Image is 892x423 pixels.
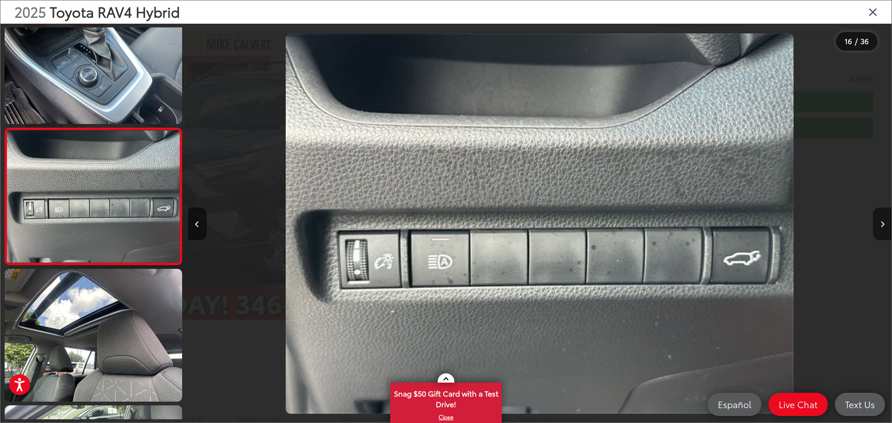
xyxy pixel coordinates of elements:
span: 2025 [14,1,46,21]
button: Next image [873,208,892,240]
span: Live Chat [774,398,822,410]
span: Toyota RAV4 Hybrid [50,1,180,21]
a: Live Chat [768,393,828,416]
img: 2025 Toyota RAV4 Hybrid XLE [5,130,181,262]
span: / [854,38,859,45]
span: Snag $50 Gift Card with a Test Drive! [391,384,501,412]
img: 2025 Toyota RAV4 Hybrid XLE [3,267,184,403]
span: 16 [845,36,852,46]
a: Español [708,393,761,416]
span: Text Us [840,398,879,410]
i: Close gallery [868,6,878,18]
span: Español [713,398,756,410]
span: 36 [860,36,869,46]
a: Text Us [835,393,885,416]
div: 2025 Toyota RAV4 Hybrid XLE 15 [188,33,892,414]
img: 2025 Toyota RAV4 Hybrid XLE [286,33,794,414]
button: Previous image [188,208,207,240]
